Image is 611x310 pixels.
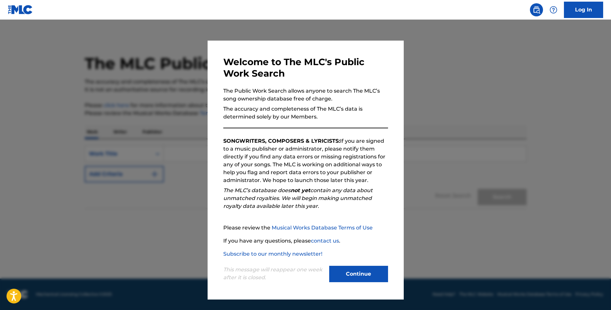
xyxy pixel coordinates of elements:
p: Please review the [223,224,388,232]
a: contact us [311,238,339,244]
div: Help [547,3,560,16]
p: If you have any questions, please . [223,237,388,245]
strong: SONGWRITERS, COMPOSERS & LYRICISTS: [223,138,340,144]
p: The Public Work Search allows anyone to search The MLC’s song ownership database free of charge. [223,87,388,103]
h3: Welcome to The MLC's Public Work Search [223,56,388,79]
p: This message will reappear one week after it is closed. [223,266,325,282]
a: Subscribe to our monthly newsletter! [223,251,322,257]
a: Public Search [530,3,543,16]
a: Musical Works Database Terms of Use [272,225,373,231]
img: help [550,6,557,14]
a: Log In [564,2,603,18]
img: MLC Logo [8,5,33,14]
strong: not yet [291,187,310,193]
p: The accuracy and completeness of The MLC’s data is determined solely by our Members. [223,105,388,121]
p: If you are signed to a music publisher or administrator, please notify them directly if you find ... [223,137,388,184]
img: search [533,6,540,14]
iframe: Chat Widget [578,279,611,310]
em: The MLC’s database does contain any data about unmatched royalties. We will begin making unmatche... [223,187,373,209]
button: Continue [329,266,388,282]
